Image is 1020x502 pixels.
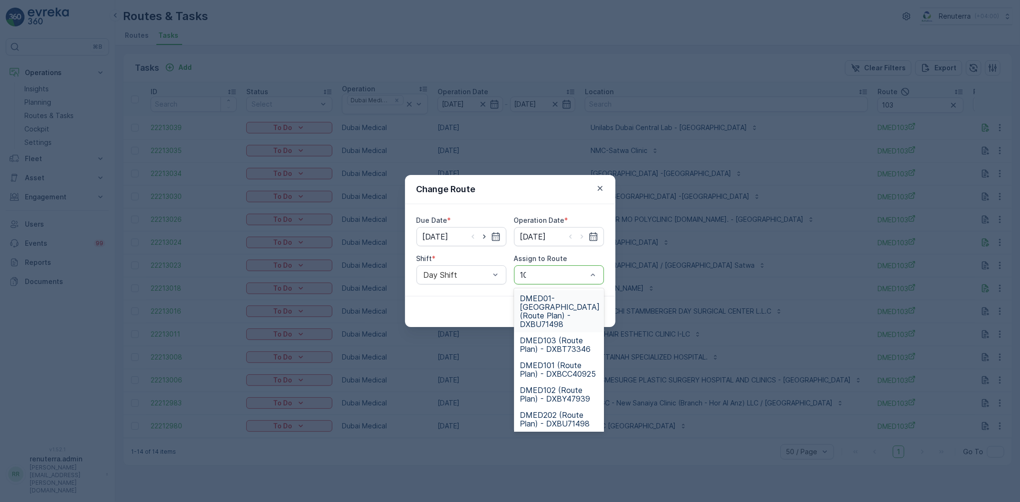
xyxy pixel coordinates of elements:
span: DMED103 (Route Plan) - DXBT73346 [520,336,598,353]
label: Assign to Route [514,254,568,262]
p: Change Route [417,183,476,196]
span: DMED01-[GEOGRAPHIC_DATA] (Route Plan) - DXBU71498 [520,294,600,328]
span: DMED102 (Route Plan) - DXBY47939 [520,386,598,403]
input: dd/mm/yyyy [514,227,604,246]
span: DMED101 (Route Plan) - DXBCC40925 [520,361,598,378]
label: Operation Date [514,216,565,224]
label: Shift [417,254,432,262]
span: DMED202 (Route Plan) - DXBU71498 [520,411,598,428]
label: Due Date [417,216,448,224]
input: dd/mm/yyyy [417,227,506,246]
